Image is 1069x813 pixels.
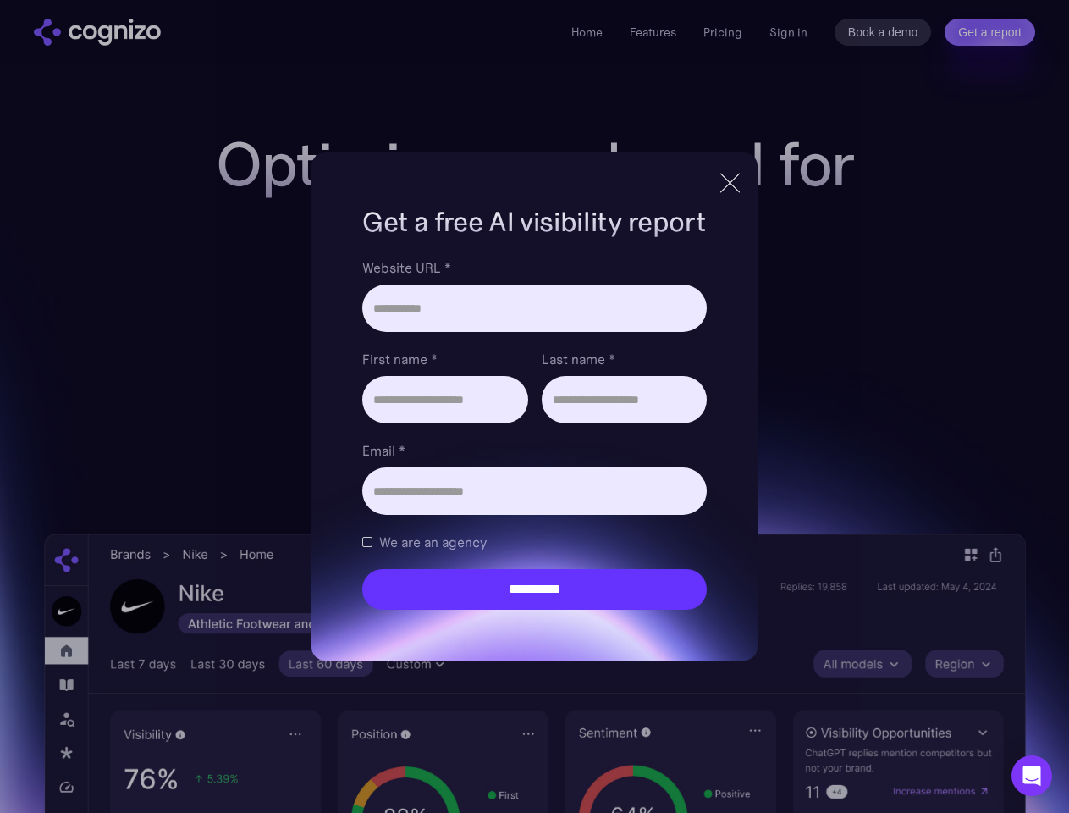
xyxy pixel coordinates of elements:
[379,532,487,552] span: We are an agency
[542,349,707,369] label: Last name *
[362,257,706,610] form: Brand Report Form
[362,257,706,278] label: Website URL *
[362,203,706,241] h1: Get a free AI visibility report
[1011,755,1052,796] div: Open Intercom Messenger
[362,349,527,369] label: First name *
[362,440,706,461] label: Email *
